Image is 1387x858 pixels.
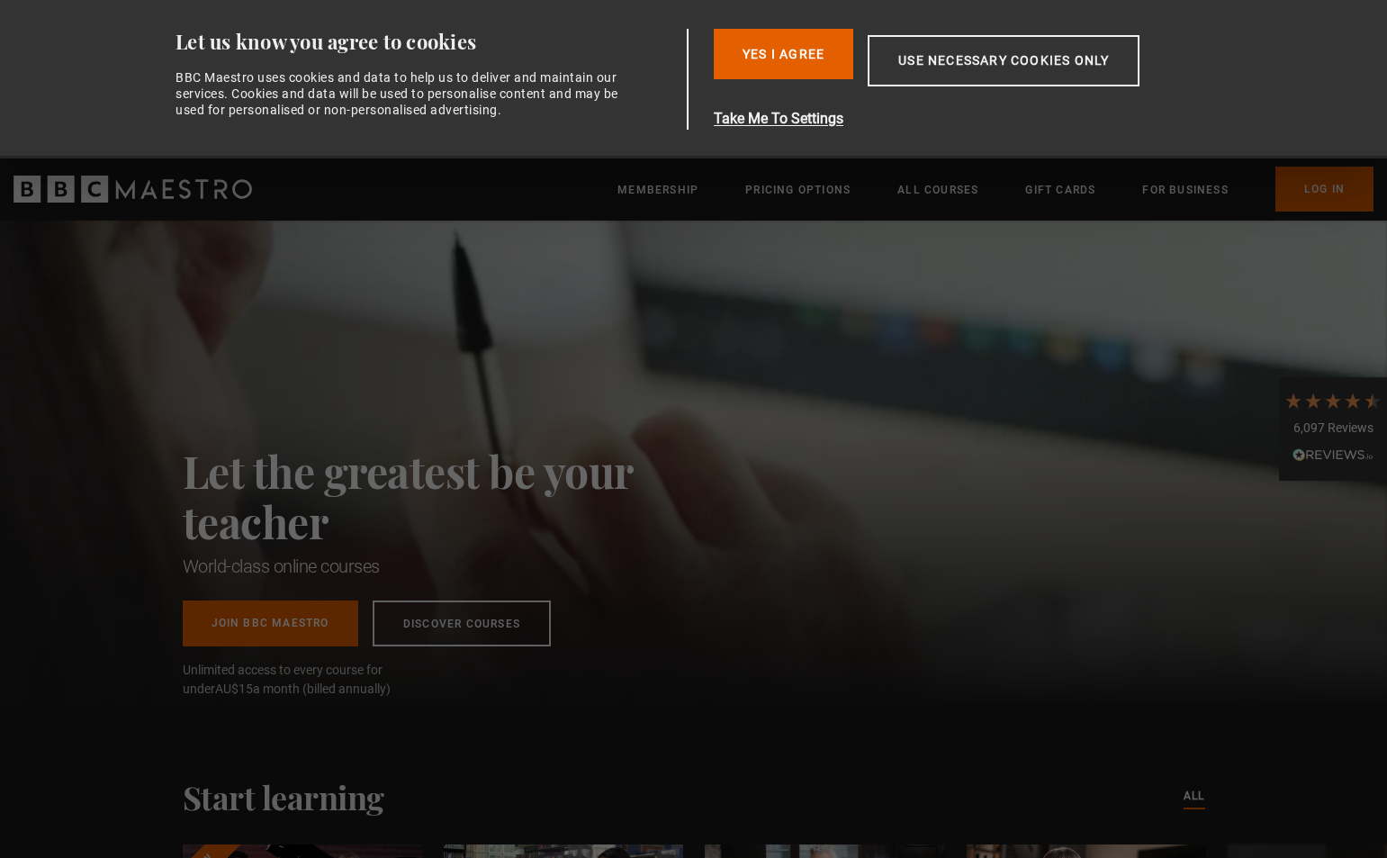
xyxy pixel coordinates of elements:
button: Take Me To Settings [714,108,1225,130]
img: REVIEWS.io [1292,448,1373,461]
nav: Primary [617,167,1373,212]
div: Read All Reviews [1283,446,1382,467]
div: 4.7 Stars [1283,391,1382,411]
a: For business [1142,181,1228,199]
button: Use necessary cookies only [868,35,1139,86]
div: 6,097 ReviewsRead All Reviews [1279,377,1387,482]
a: Gift Cards [1025,181,1095,199]
span: AU$15 [215,682,253,696]
h1: World-class online courses [183,554,714,579]
div: BBC Maestro uses cookies and data to help us to deliver and maintain our services. Cookies and da... [176,69,629,119]
svg: BBC Maestro [14,176,252,203]
a: Pricing Options [745,181,851,199]
a: All Courses [897,181,978,199]
a: Log In [1275,167,1373,212]
a: Join BBC Maestro [183,601,358,646]
h2: Let the greatest be your teacher [183,446,714,546]
a: Membership [617,181,698,199]
button: Yes I Agree [714,29,853,79]
span: Unlimited access to every course for under a month (billed annually) [183,661,426,699]
div: 6,097 Reviews [1283,420,1382,438]
h2: Start learning [183,778,384,816]
div: Let us know you agree to cookies [176,29,680,55]
a: Discover Courses [373,601,551,646]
